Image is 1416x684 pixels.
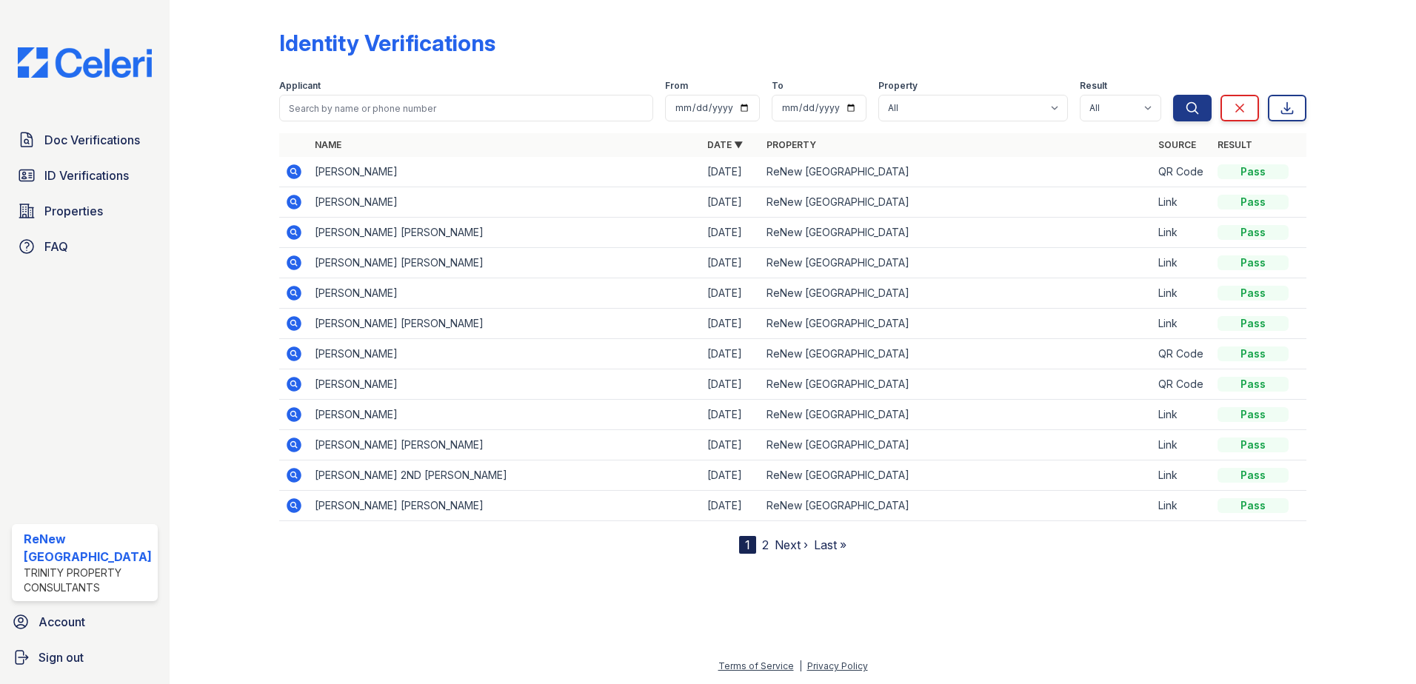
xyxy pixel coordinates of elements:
label: Applicant [279,80,321,92]
td: QR Code [1152,369,1212,400]
div: Trinity Property Consultants [24,566,152,595]
td: ReNew [GEOGRAPHIC_DATA] [761,248,1153,278]
a: ID Verifications [12,161,158,190]
div: Pass [1218,255,1289,270]
td: [PERSON_NAME] [309,339,701,369]
a: Sign out [6,643,164,672]
td: ReNew [GEOGRAPHIC_DATA] [761,157,1153,187]
td: [PERSON_NAME] [PERSON_NAME] [309,218,701,248]
td: [DATE] [701,248,761,278]
a: Name [315,139,341,150]
div: Pass [1218,225,1289,240]
div: Pass [1218,437,1289,452]
td: [PERSON_NAME] [PERSON_NAME] [309,491,701,521]
td: ReNew [GEOGRAPHIC_DATA] [761,460,1153,491]
td: [PERSON_NAME] 2ND [PERSON_NAME] [309,460,701,491]
a: Property [767,139,816,150]
a: Account [6,607,164,637]
td: Link [1152,248,1212,278]
td: Link [1152,278,1212,309]
td: ReNew [GEOGRAPHIC_DATA] [761,400,1153,430]
td: Link [1152,218,1212,248]
td: ReNew [GEOGRAPHIC_DATA] [761,187,1153,218]
a: Properties [12,196,158,226]
td: ReNew [GEOGRAPHIC_DATA] [761,430,1153,460]
div: | [799,660,802,671]
div: Pass [1218,164,1289,179]
td: ReNew [GEOGRAPHIC_DATA] [761,369,1153,400]
a: Last » [814,537,846,552]
td: Link [1152,309,1212,339]
td: [DATE] [701,400,761,430]
div: Pass [1218,286,1289,301]
a: Terms of Service [718,660,794,671]
td: [DATE] [701,157,761,187]
td: [DATE] [701,460,761,491]
td: [PERSON_NAME] [PERSON_NAME] [309,309,701,339]
td: [DATE] [701,430,761,460]
td: [DATE] [701,187,761,218]
div: Pass [1218,468,1289,483]
td: [DATE] [701,309,761,339]
td: [DATE] [701,339,761,369]
div: 1 [739,536,756,554]
td: Link [1152,187,1212,218]
td: [PERSON_NAME] [309,278,701,309]
td: [DATE] [701,278,761,309]
div: Identity Verifications [279,30,495,56]
div: Pass [1218,316,1289,331]
a: FAQ [12,232,158,261]
td: Link [1152,491,1212,521]
td: ReNew [GEOGRAPHIC_DATA] [761,491,1153,521]
label: Property [878,80,918,92]
td: [DATE] [701,369,761,400]
td: [PERSON_NAME] [309,369,701,400]
a: Result [1218,139,1252,150]
input: Search by name or phone number [279,95,654,121]
td: ReNew [GEOGRAPHIC_DATA] [761,218,1153,248]
span: Properties [44,202,103,220]
img: CE_Logo_Blue-a8612792a0a2168367f1c8372b55b34899dd931a85d93a1a3d3e32e68fde9ad4.png [6,47,164,78]
span: Doc Verifications [44,131,140,149]
div: ReNew [GEOGRAPHIC_DATA] [24,530,152,566]
td: ReNew [GEOGRAPHIC_DATA] [761,339,1153,369]
label: Result [1080,80,1107,92]
td: [DATE] [701,218,761,248]
label: To [772,80,784,92]
div: Pass [1218,377,1289,392]
span: Sign out [39,648,84,666]
a: 2 [762,537,769,552]
div: Pass [1218,195,1289,209]
td: Link [1152,400,1212,430]
a: Doc Verifications [12,125,158,155]
span: Account [39,613,85,631]
td: QR Code [1152,339,1212,369]
div: Pass [1218,346,1289,361]
a: Date ▼ [707,139,743,150]
span: FAQ [44,238,68,255]
a: Next › [775,537,808,552]
a: Privacy Policy [807,660,868,671]
label: From [665,80,688,92]
td: [PERSON_NAME] [309,187,701,218]
td: Link [1152,430,1212,460]
td: ReNew [GEOGRAPHIC_DATA] [761,309,1153,339]
a: Source [1158,139,1196,150]
td: [PERSON_NAME] [309,400,701,430]
td: QR Code [1152,157,1212,187]
td: [PERSON_NAME] [309,157,701,187]
div: Pass [1218,407,1289,422]
td: [PERSON_NAME] [PERSON_NAME] [309,248,701,278]
span: ID Verifications [44,167,129,184]
td: [PERSON_NAME] [PERSON_NAME] [309,430,701,460]
div: Pass [1218,498,1289,513]
td: ReNew [GEOGRAPHIC_DATA] [761,278,1153,309]
td: [DATE] [701,491,761,521]
td: Link [1152,460,1212,491]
